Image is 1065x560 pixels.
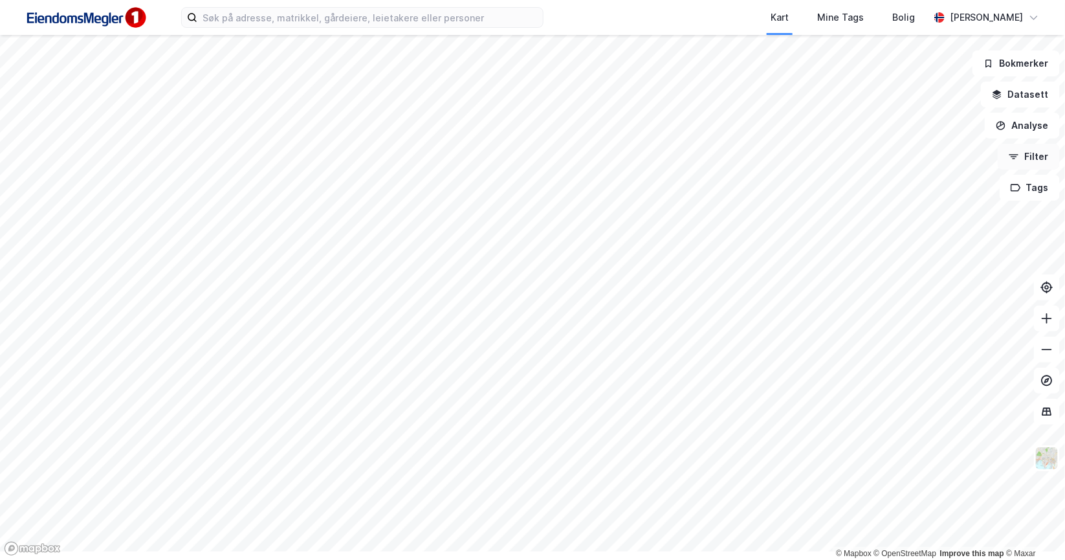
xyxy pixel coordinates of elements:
img: F4PB6Px+NJ5v8B7XTbfpPpyloAAAAASUVORK5CYII= [21,3,150,32]
div: Mine Tags [817,10,864,25]
button: Datasett [981,82,1060,107]
a: Mapbox [836,549,872,558]
button: Filter [998,144,1060,170]
a: OpenStreetMap [874,549,937,558]
iframe: Chat Widget [1000,498,1065,560]
div: Kart [771,10,789,25]
div: [PERSON_NAME] [950,10,1024,25]
button: Analyse [985,113,1060,139]
a: Mapbox homepage [4,541,61,556]
button: Tags [1000,175,1060,201]
img: Z [1035,446,1059,471]
a: Improve this map [940,549,1004,558]
input: Søk på adresse, matrikkel, gårdeiere, leietakere eller personer [197,8,543,27]
button: Bokmerker [972,50,1060,76]
div: Bolig [892,10,915,25]
div: Kontrollprogram for chat [1000,498,1065,560]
